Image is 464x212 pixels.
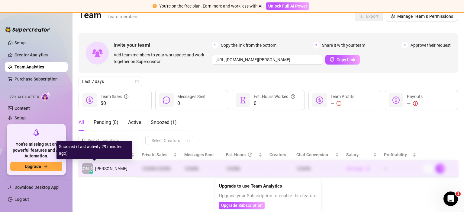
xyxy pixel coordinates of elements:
[14,50,63,60] a: Creator Analytics
[392,97,400,104] span: dollar-circle
[159,4,264,8] span: You're on the free plan. Earn more and work less with AI.
[226,165,262,172] div: 123456
[384,152,407,157] span: Profitability
[88,137,137,144] input: Search members
[184,165,219,172] div: 123456
[330,100,354,107] div: —
[380,161,420,176] td: —
[426,166,430,170] span: more
[151,119,177,125] span: Snoozed ( 1 )
[177,100,206,107] span: 0
[266,2,309,10] button: Unlock Full AI Power
[291,93,295,100] span: question-circle
[411,42,451,49] span: Approve their request
[56,141,132,159] div: Snoozed (Last activity 29 minutes ago)
[41,92,51,101] img: AI Chatter
[43,164,48,169] span: arrow-right
[114,52,209,65] span: Add team members to your workspace and work together on Supercreator.
[226,151,257,158] div: Est. Hours
[407,94,423,99] span: Payouts
[14,65,44,69] a: Team Analytics
[456,191,461,196] span: 1
[10,141,62,159] span: You're missing out on powerful features and AI Automation.
[86,97,93,104] span: dollar-circle
[266,149,293,161] th: Creators
[219,183,282,189] strong: Upgrade to use Team Analytics
[366,166,370,170] span: edit
[101,100,128,107] span: $0
[325,55,360,65] button: Copy Link
[239,97,246,104] span: hourglass
[14,115,26,120] a: Setup
[254,93,295,100] div: Est. Hours Worked
[413,101,418,106] span: exclamation-circle
[337,101,341,106] span: exclamation-circle
[330,94,354,99] span: Team Profits
[135,80,139,83] span: calendar
[221,42,276,49] span: Copy the link from the bottom
[322,42,365,49] span: Share it with your team
[71,165,104,172] span: [PERSON_NAME]
[386,11,458,21] button: Manage Team & Permissions
[8,94,39,100] span: Izzy AI Chatter
[293,161,342,176] td: 123456
[5,27,50,33] img: logo-BBDzfeDw.svg
[346,152,359,157] span: Salary
[268,4,307,8] span: Unlock Full AI Power
[391,14,395,18] span: setting
[10,162,62,171] button: Upgradearrow-right
[219,193,317,198] span: Upgrade your Subscription to enable this feature.
[221,203,263,208] span: Upgrade Subscription
[89,170,93,174] div: z
[313,42,320,49] span: 2
[153,4,157,8] span: exclamation-circle
[407,100,423,107] div: —
[8,185,13,190] span: download
[94,119,118,126] div: Pending ( 0 )
[316,97,323,104] span: dollar-circle
[82,138,86,143] span: search
[346,166,370,171] a: Set wageedit
[105,14,139,19] span: 1 team members
[95,165,127,172] span: [PERSON_NAME]
[177,94,206,99] span: Messages Sent
[266,4,309,8] a: Unlock Full AI Power
[14,40,26,45] a: Setup
[14,197,29,202] a: Log out
[142,152,167,157] span: Private Sales
[186,139,190,142] span: team
[14,106,30,111] a: Content
[128,119,141,125] span: Active
[14,74,63,84] a: Purchase Subscription
[25,164,41,169] span: Upgrade
[114,41,212,49] span: Invite your team!
[397,14,453,19] span: Manage Team & Permissions
[212,42,218,49] span: 1
[296,152,328,157] span: Chat Conversion
[184,152,214,157] span: Messages Sent
[219,202,265,209] button: Upgrade Subscription
[14,185,59,190] span: Download Desktop App
[142,165,177,172] div: 123456 123456
[124,93,128,100] span: info-circle
[337,57,355,62] span: Copy Link
[79,119,84,126] div: All
[443,191,458,206] iframe: Intercom live chat
[438,166,443,170] span: right
[401,42,408,49] span: 3
[248,151,252,158] span: question-circle
[33,129,40,136] span: rocket
[163,97,170,104] span: message
[254,100,295,107] span: 0
[330,57,334,62] span: copy
[82,77,138,86] span: Last 7 days
[79,9,139,21] h2: Team
[355,11,383,21] button: Export
[101,93,128,100] div: Team Sales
